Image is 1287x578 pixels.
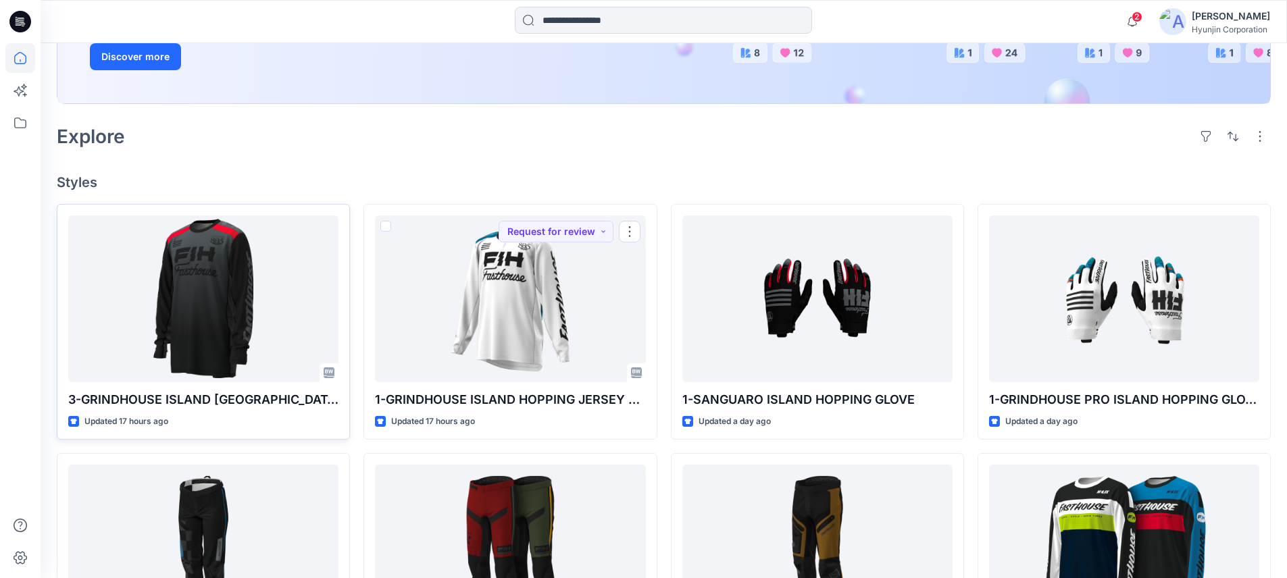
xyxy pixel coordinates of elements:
[57,126,125,147] h2: Explore
[90,43,394,70] a: Discover more
[1159,8,1186,35] img: avatar
[989,390,1259,409] p: 1-GRINDHOUSE PRO ISLAND HOPPING GLOVE YOUTH
[699,415,771,429] p: Updated a day ago
[68,215,338,382] a: 3-GRINDHOUSE ISLAND HOPPING JERSEY
[682,215,953,382] a: 1-SANGUARO ISLAND HOPPING GLOVE
[1132,11,1142,22] span: 2
[375,215,645,382] a: 1-GRINDHOUSE ISLAND HOPPING JERSEY YOUTH
[989,215,1259,382] a: 1-GRINDHOUSE PRO ISLAND HOPPING GLOVE YOUTH
[68,390,338,409] p: 3-GRINDHOUSE ISLAND [GEOGRAPHIC_DATA]
[90,43,181,70] button: Discover more
[1192,8,1270,24] div: [PERSON_NAME]
[1005,415,1078,429] p: Updated a day ago
[84,415,168,429] p: Updated 17 hours ago
[1192,24,1270,34] div: Hyunjin Corporation
[391,415,475,429] p: Updated 17 hours ago
[57,174,1271,190] h4: Styles
[682,390,953,409] p: 1-SANGUARO ISLAND HOPPING GLOVE
[375,390,645,409] p: 1-GRINDHOUSE ISLAND HOPPING JERSEY YOUTH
